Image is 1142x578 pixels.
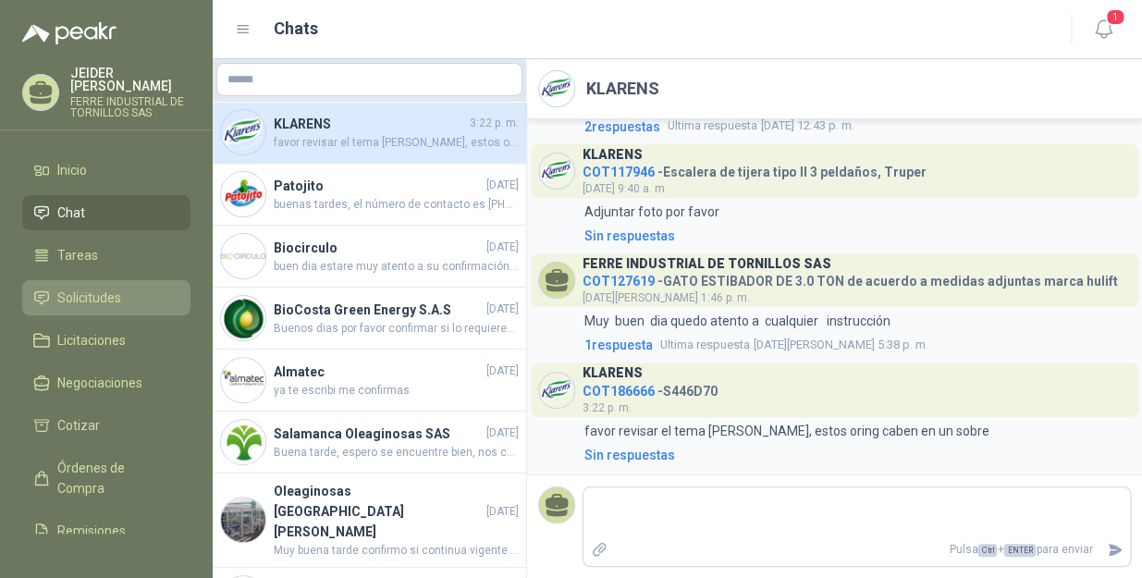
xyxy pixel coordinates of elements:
[221,172,265,216] img: Company Logo
[213,102,526,164] a: Company LogoKLARENS3:22 p. m.favor revisar el tema [PERSON_NAME], estos oring caben en un sobre
[274,424,483,444] h4: Salamanca Oleaginosas SAS
[486,503,519,521] span: [DATE]
[213,412,526,473] a: Company LogoSalamanca Oleaginosas SAS[DATE]Buena tarde, espero se encuentre bien, nos confirman l...
[584,335,653,355] span: 1 respuesta
[584,421,989,441] p: favor revisar el tema [PERSON_NAME], estos oring caben en un sobre
[586,76,659,102] h2: KLARENS
[213,164,526,226] a: Company LogoPatojito[DATE]buenas tardes, el número de contacto es [PHONE_NUMBER], , gracias
[583,291,750,304] span: [DATE][PERSON_NAME] 1:46 p. m.
[70,67,190,92] p: JEIDER [PERSON_NAME]
[274,320,519,338] span: Buenos dias por favor confirmar si lo requieren en color especifico ?
[583,274,655,289] span: COT127619
[274,258,519,276] span: buen dia estare muy atento a su confirmación nos quedan 3 unidades en inventario
[274,196,519,214] span: buenas tardes, el número de contacto es [PHONE_NUMBER], , gracias
[584,226,675,246] div: Sin respuestas
[583,165,655,179] span: COT117946
[668,117,757,135] span: Ultima respuesta
[274,382,519,400] span: ya te escribi me confirmas
[660,336,750,354] span: Ultima respuesta
[486,239,519,256] span: [DATE]
[486,424,519,442] span: [DATE]
[57,330,126,350] span: Licitaciones
[581,445,1131,465] a: Sin respuestas
[274,444,519,461] span: Buena tarde, espero se encuentre bien, nos confirman la fecha de entrega por favor, quedamos atentos
[583,368,643,378] h3: KLARENS
[57,288,121,308] span: Solicitudes
[274,481,483,542] h4: Oleaginosas [GEOGRAPHIC_DATA][PERSON_NAME]
[57,203,85,223] span: Chat
[583,259,831,269] h3: FERRE INDUSTRIAL DE TORNILLOS SAS
[584,311,890,331] p: Muy buen dia quedo atento a cualquier instrucción
[1003,544,1036,557] span: ENTER
[221,498,265,542] img: Company Logo
[583,379,718,397] h4: - S446D70
[660,336,928,354] span: [DATE][PERSON_NAME] 5:38 p. m.
[22,195,190,230] a: Chat
[583,160,927,178] h4: - Escalera de tijera tipo II 3 peldaños, Truper
[57,245,98,265] span: Tareas
[57,373,142,393] span: Negociaciones
[22,408,190,443] a: Cotizar
[1105,8,1125,26] span: 1
[584,117,660,137] span: 2 respuesta s
[486,301,519,318] span: [DATE]
[70,96,190,118] p: FERRE INDUSTRIAL DE TORNILLOS SAS
[486,363,519,380] span: [DATE]
[274,362,483,382] h4: Almatec
[583,269,1118,287] h4: - GATO ESTIBADOR DE 3.0 TON de acuerdo a medidas adjuntas marca hulift
[22,153,190,188] a: Inicio
[221,296,265,340] img: Company Logo
[977,544,997,557] span: Ctrl
[581,117,1131,137] a: 2respuestasUltima respuesta[DATE] 12:43 p. m.
[583,182,668,195] span: [DATE] 9:40 a. m.
[213,226,526,288] a: Company LogoBiocirculo[DATE]buen dia estare muy atento a su confirmación nos quedan 3 unidades en...
[539,373,574,408] img: Company Logo
[470,115,519,132] span: 3:22 p. m.
[57,458,173,498] span: Órdenes de Compra
[22,513,190,548] a: Remisiones
[274,542,519,560] span: Muy buena tarde confirmo si continua vigente disponibles quedo atento a su confirmacion
[213,288,526,350] a: Company LogoBioCosta Green Energy S.A.S[DATE]Buenos dias por favor confirmar si lo requieren en c...
[1087,13,1120,46] button: 1
[581,226,1131,246] a: Sin respuestas
[274,134,519,152] span: favor revisar el tema [PERSON_NAME], estos oring caben en un sobre
[583,384,655,399] span: COT186666
[1099,534,1130,566] button: Enviar
[274,176,483,196] h4: Patojito
[213,350,526,412] a: Company LogoAlmatec[DATE]ya te escribi me confirmas
[221,420,265,464] img: Company Logo
[22,238,190,273] a: Tareas
[581,335,1131,355] a: 1respuestaUltima respuesta[DATE][PERSON_NAME] 5:38 p. m.
[57,415,100,436] span: Cotizar
[221,358,265,402] img: Company Logo
[583,401,632,414] span: 3:22 p. m.
[583,150,643,160] h3: KLARENS
[274,300,483,320] h4: BioCosta Green Energy S.A.S
[213,473,526,568] a: Company LogoOleaginosas [GEOGRAPHIC_DATA][PERSON_NAME][DATE]Muy buena tarde confirmo si continua ...
[584,445,675,465] div: Sin respuestas
[57,160,87,180] span: Inicio
[486,177,519,194] span: [DATE]
[615,534,1100,566] p: Pulsa + para enviar
[274,238,483,258] h4: Biocirculo
[22,450,190,506] a: Órdenes de Compra
[584,202,719,222] p: Adjuntar foto por favor
[274,16,318,42] h1: Chats
[22,365,190,400] a: Negociaciones
[668,117,854,135] span: [DATE] 12:43 p. m.
[22,22,117,44] img: Logo peakr
[583,534,615,566] label: Adjuntar archivos
[221,234,265,278] img: Company Logo
[22,280,190,315] a: Solicitudes
[539,71,574,106] img: Company Logo
[22,323,190,358] a: Licitaciones
[539,154,574,189] img: Company Logo
[274,114,466,134] h4: KLARENS
[221,110,265,154] img: Company Logo
[57,521,126,541] span: Remisiones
